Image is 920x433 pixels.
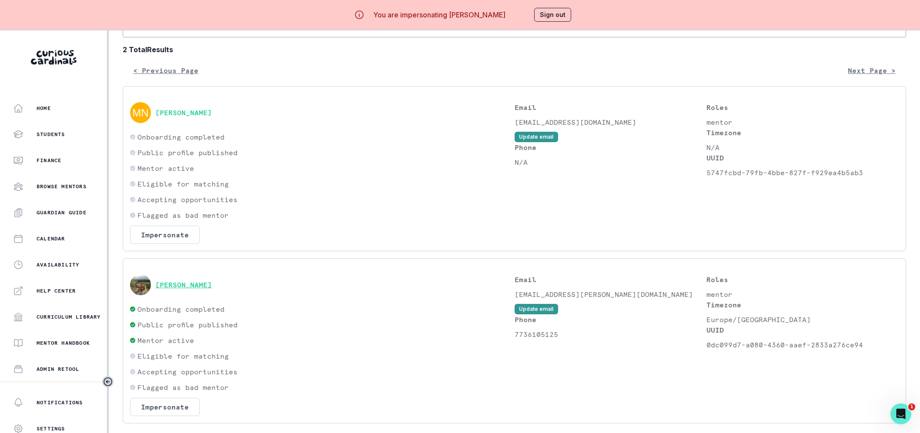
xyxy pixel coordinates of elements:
p: Calendar [37,235,65,242]
p: Onboarding completed [137,304,224,314]
p: Help Center [37,287,76,294]
p: You are impersonating [PERSON_NAME] [373,10,505,20]
img: svg [130,102,151,123]
p: Public profile published [137,320,238,330]
p: Admin Retool [37,366,79,373]
p: Browse Mentors [37,183,87,190]
p: UUID [706,153,899,163]
p: Students [37,131,65,138]
p: Eligible for matching [137,179,229,189]
p: Onboarding completed [137,132,224,142]
p: Roles [706,102,899,113]
p: Guardian Guide [37,209,87,216]
p: Roles [706,274,899,285]
p: Availability [37,261,79,268]
p: Europe/[GEOGRAPHIC_DATA] [706,314,899,325]
p: Email [515,102,707,113]
button: [PERSON_NAME] [155,280,212,289]
p: Finance [37,157,61,164]
button: Toggle sidebar [102,376,114,387]
p: mentor [706,117,899,127]
p: Curriculum Library [37,313,101,320]
p: Phone [515,314,707,325]
p: Email [515,274,707,285]
p: Mentor active [137,335,194,346]
p: Flagged as bad mentor [137,382,229,393]
button: Update email [515,304,558,314]
p: Eligible for matching [137,351,229,361]
p: Accepting opportunities [137,366,238,377]
button: Impersonate [130,226,200,244]
button: Sign out [534,8,571,22]
p: Flagged as bad mentor [137,210,229,220]
p: [EMAIL_ADDRESS][PERSON_NAME][DOMAIN_NAME] [515,289,707,300]
p: 5747fcbd-79fb-4bbe-827f-f929ea4b5ab3 [706,167,899,178]
p: 0dc099d7-a080-4360-aaef-2833a276ce94 [706,340,899,350]
img: Curious Cardinals Logo [31,50,77,65]
span: 1 [908,403,915,410]
button: < Previous Page [123,62,209,79]
p: N/A [706,142,899,153]
b: 2 Total Results [123,44,906,55]
p: Public profile published [137,147,238,158]
p: [EMAIL_ADDRESS][DOMAIN_NAME] [515,117,707,127]
button: Update email [515,132,558,142]
p: mentor [706,289,899,300]
p: Timezone [706,300,899,310]
iframe: Intercom live chat [890,403,911,424]
p: Mentor Handbook [37,340,90,346]
p: UUID [706,325,899,335]
button: Impersonate [130,398,200,416]
p: Timezone [706,127,899,138]
p: Settings [37,425,65,432]
p: Accepting opportunities [137,194,238,205]
button: Next Page > [837,62,906,79]
p: Mentor active [137,163,194,173]
p: Home [37,105,51,112]
p: Phone [515,142,707,153]
button: [PERSON_NAME] [155,108,212,117]
p: 7736105125 [515,329,707,340]
p: N/A [515,157,707,167]
p: Notifications [37,399,83,406]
